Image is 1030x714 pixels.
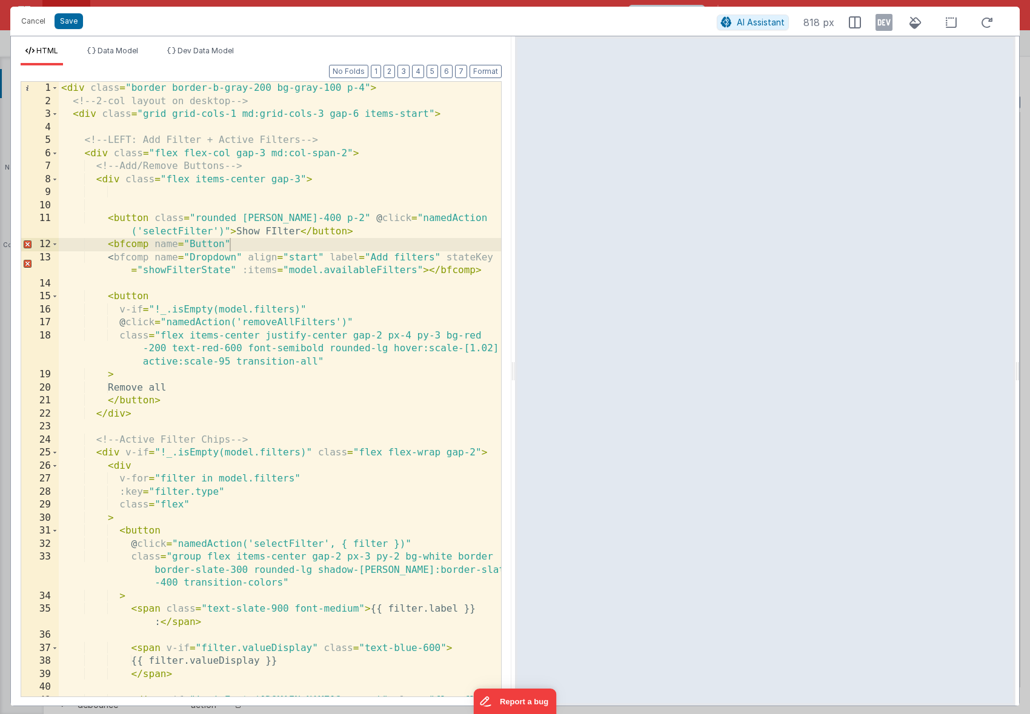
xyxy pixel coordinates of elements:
div: 9 [21,186,59,199]
iframe: Marker.io feedback button [474,689,557,714]
button: 4 [412,65,424,78]
span: HTML [36,46,58,55]
div: 13 [21,251,59,277]
div: 15 [21,290,59,303]
div: 33 [21,550,59,590]
div: 6 [21,147,59,160]
div: 5 [21,134,59,147]
div: 21 [21,394,59,408]
div: 39 [21,668,59,681]
div: 38 [21,655,59,668]
span: 818 px [803,15,834,30]
button: Format [470,65,502,78]
div: 23 [21,420,59,434]
div: 8 [21,173,59,187]
div: 12 [21,238,59,251]
span: Data Model [98,46,138,55]
button: Save [55,13,83,29]
button: 1 [371,65,381,78]
div: 14 [21,277,59,291]
div: 25 [21,446,59,460]
div: 20 [21,382,59,395]
div: 16 [21,303,59,317]
span: AI Assistant [737,17,785,27]
div: 30 [21,512,59,525]
div: 37 [21,642,59,655]
div: 7 [21,160,59,173]
div: 2 [21,95,59,108]
div: 18 [21,329,59,369]
button: 3 [397,65,410,78]
button: 7 [455,65,467,78]
button: No Folds [329,65,368,78]
div: 1 [21,82,59,95]
div: 17 [21,316,59,329]
div: 26 [21,460,59,473]
div: 24 [21,434,59,447]
button: AI Assistant [717,15,789,30]
div: 32 [21,538,59,551]
div: 22 [21,408,59,421]
div: 19 [21,368,59,382]
div: 11 [21,212,59,238]
div: 35 [21,603,59,629]
div: 36 [21,629,59,642]
div: 3 [21,108,59,121]
div: 34 [21,590,59,603]
div: 10 [21,199,59,213]
div: 31 [21,524,59,538]
button: Cancel [15,13,51,30]
div: 4 [21,121,59,134]
div: 27 [21,472,59,486]
div: 29 [21,498,59,512]
button: 5 [427,65,438,78]
div: 28 [21,486,59,499]
button: 2 [384,65,395,78]
span: Dev Data Model [178,46,234,55]
button: 6 [440,65,453,78]
div: 40 [21,681,59,694]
